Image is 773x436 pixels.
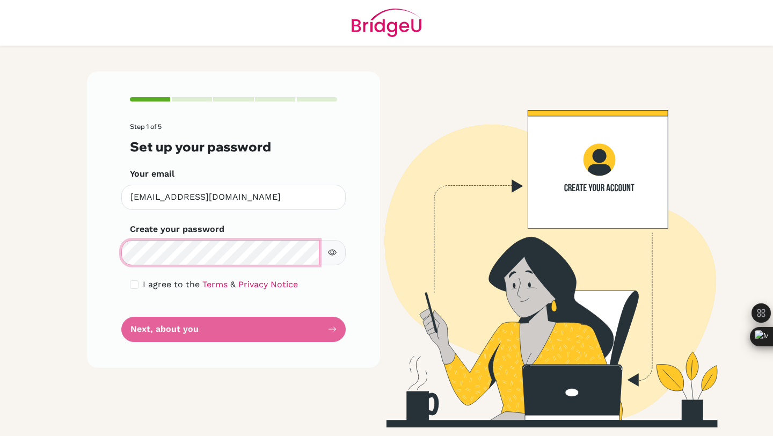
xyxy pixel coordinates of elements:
[202,279,228,289] a: Terms
[230,279,236,289] span: &
[143,279,200,289] span: I agree to the
[130,122,162,130] span: Step 1 of 5
[130,168,174,180] label: Your email
[238,279,298,289] a: Privacy Notice
[121,185,346,210] input: Insert your email*
[130,139,337,155] h3: Set up your password
[130,223,224,236] label: Create your password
